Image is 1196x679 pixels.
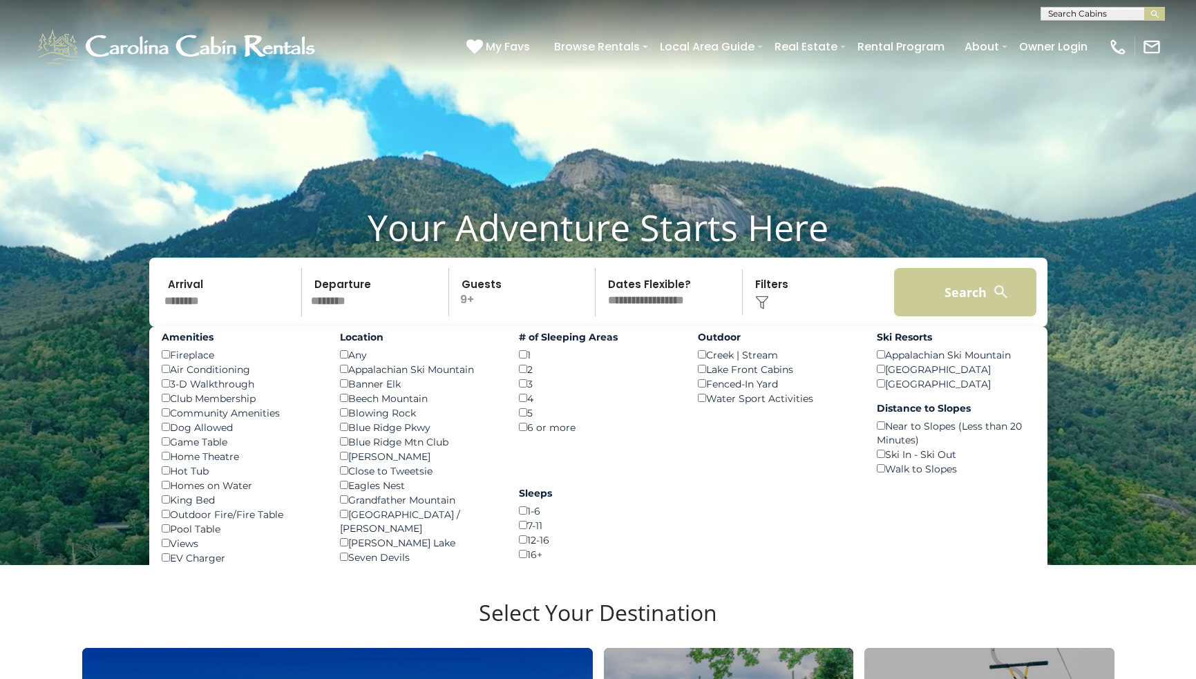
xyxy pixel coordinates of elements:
label: Distance to Slopes [877,401,1035,415]
a: Rental Program [851,35,951,59]
div: Home Theatre [162,449,320,463]
div: Seven Devils [340,550,498,564]
a: Browse Rentals [547,35,647,59]
div: Walk to Slopes [877,461,1035,476]
img: search-regular-white.png [992,283,1009,300]
div: 3 [519,376,677,391]
div: Blue Ridge Mtn Club [340,434,498,449]
div: 6 or more [519,420,677,434]
div: [PERSON_NAME] Lake [340,535,498,550]
div: Game Table [162,434,320,449]
div: Beech Mountain [340,391,498,405]
div: Fenced-In Yard [698,376,856,391]
div: Homes on Water [162,478,320,492]
img: mail-regular-white.png [1142,37,1161,57]
div: Hot Tub [162,463,320,478]
div: Ski In - Ski Out [877,447,1035,461]
div: [PERSON_NAME] [340,449,498,463]
div: Banner Elk [340,376,498,391]
div: Fireplace [162,347,320,362]
div: Appalachian Ski Mountain [877,347,1035,362]
div: Any [340,347,498,362]
div: Blowing Rock [340,405,498,420]
label: Outdoor [698,330,856,344]
div: 7-11 [519,518,677,533]
button: Search [894,268,1037,316]
img: filter--v1.png [755,296,769,309]
h1: Your Adventure Starts Here [10,206,1186,249]
div: Near to Slopes (Less than 20 Minutes) [877,419,1035,447]
div: [GEOGRAPHIC_DATA] / [PERSON_NAME] [340,507,498,535]
label: Location [340,330,498,344]
div: Appalachian Ski Mountain [340,362,498,376]
h3: Select Your Destination [80,600,1117,648]
div: Club Membership [162,391,320,405]
div: 1-6 [519,504,677,518]
div: Grandfather Mountain [340,492,498,507]
a: My Favs [466,38,533,56]
div: 3-D Walkthrough [162,376,320,391]
div: Views [162,536,320,551]
div: Blue Ridge Pkwy [340,420,498,434]
img: White-1-1-2.png [35,26,321,68]
div: Creek | Stream [698,347,856,362]
div: 4 [519,391,677,405]
div: Community Amenities [162,405,320,420]
a: Real Estate [768,35,844,59]
div: 5 [519,405,677,420]
div: Dog Allowed [162,420,320,434]
a: About [958,35,1006,59]
div: 12-16 [519,533,677,547]
a: Owner Login [1012,35,1094,59]
div: Pool Table [162,522,320,536]
div: Sugar Mountain [340,564,498,579]
label: Amenities [162,330,320,344]
div: [GEOGRAPHIC_DATA] [877,362,1035,376]
div: 2 [519,362,677,376]
div: Air Conditioning [162,362,320,376]
div: Water Sport Activities [698,391,856,405]
label: # of Sleeping Areas [519,330,677,344]
div: 1 [519,347,677,362]
div: Eagles Nest [340,478,498,492]
div: Close to Tweetsie [340,463,498,478]
p: 9+ [453,268,596,316]
label: Sleeps [519,486,677,500]
div: Outdoor Fire/Fire Table [162,507,320,522]
div: King Bed [162,492,320,507]
div: Lake Front Cabins [698,362,856,376]
div: [GEOGRAPHIC_DATA] [877,376,1035,391]
img: phone-regular-white.png [1108,37,1128,57]
span: My Favs [486,38,530,55]
label: Ski Resorts [877,330,1035,344]
div: 16+ [519,547,677,562]
div: EV Charger [162,551,320,565]
a: Local Area Guide [653,35,761,59]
